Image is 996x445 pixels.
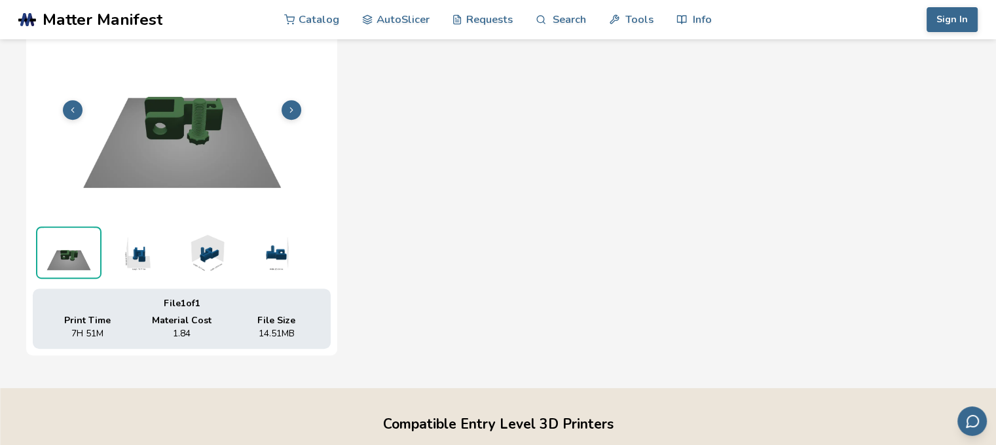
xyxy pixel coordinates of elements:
[174,226,239,279] img: 1_3D_Dimensions
[152,315,212,326] span: Material Cost
[105,226,170,279] img: 1_3D_Dimensions
[957,406,987,436] button: Send feedback via email
[927,7,978,32] button: Sign In
[173,329,191,339] span: 1.84
[37,228,100,277] img: 1_Print_Preview
[43,298,321,309] div: File 1 of 1
[242,226,308,279] img: 1_3D_Dimensions
[259,329,295,339] span: 14.51 MB
[64,315,111,326] span: Print Time
[13,414,983,435] h2: Compatible Entry Level 3D Printers
[257,315,295,326] span: File Size
[71,329,103,339] span: 7H 51M
[43,10,162,29] span: Matter Manifest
